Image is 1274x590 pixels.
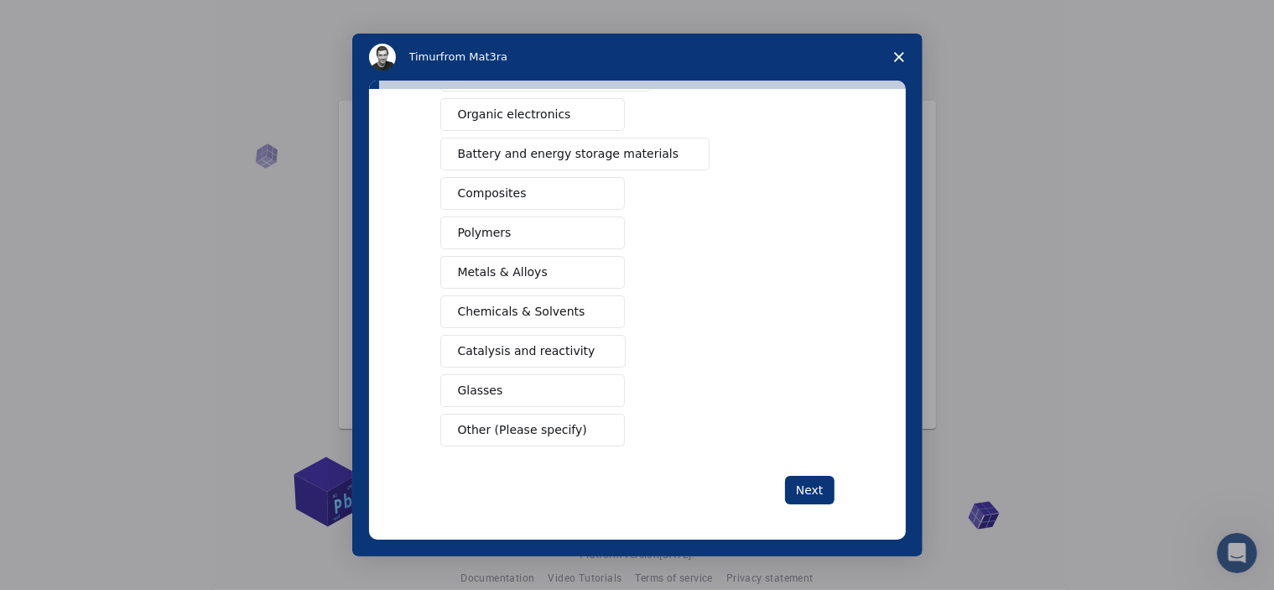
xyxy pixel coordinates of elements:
span: Other (Please specify) [458,421,587,439]
button: Glasses [440,374,625,407]
span: Glasses [458,382,503,399]
span: Close survey [876,34,923,81]
button: Composites [440,177,625,210]
button: Other (Please specify) [440,414,625,446]
span: Support [34,12,94,27]
span: Organic electronics [458,106,571,123]
span: Metals & Alloys [458,264,548,281]
span: Chemicals & Solvents [458,303,585,321]
button: Next [785,476,835,504]
span: Battery and energy storage materials [458,145,679,163]
img: Profile image for Timur [369,44,396,70]
button: Metals & Alloys [440,256,625,289]
span: from Mat3ra [440,50,507,63]
button: Polymers [440,217,625,249]
button: Organic electronics [440,98,625,131]
span: Timur [409,50,440,63]
span: Catalysis and reactivity [458,342,595,360]
span: Composites [458,185,527,202]
span: Polymers [458,224,512,242]
button: Catalysis and reactivity [440,335,627,368]
button: Chemicals & Solvents [440,295,625,328]
button: Battery and energy storage materials [440,138,710,170]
